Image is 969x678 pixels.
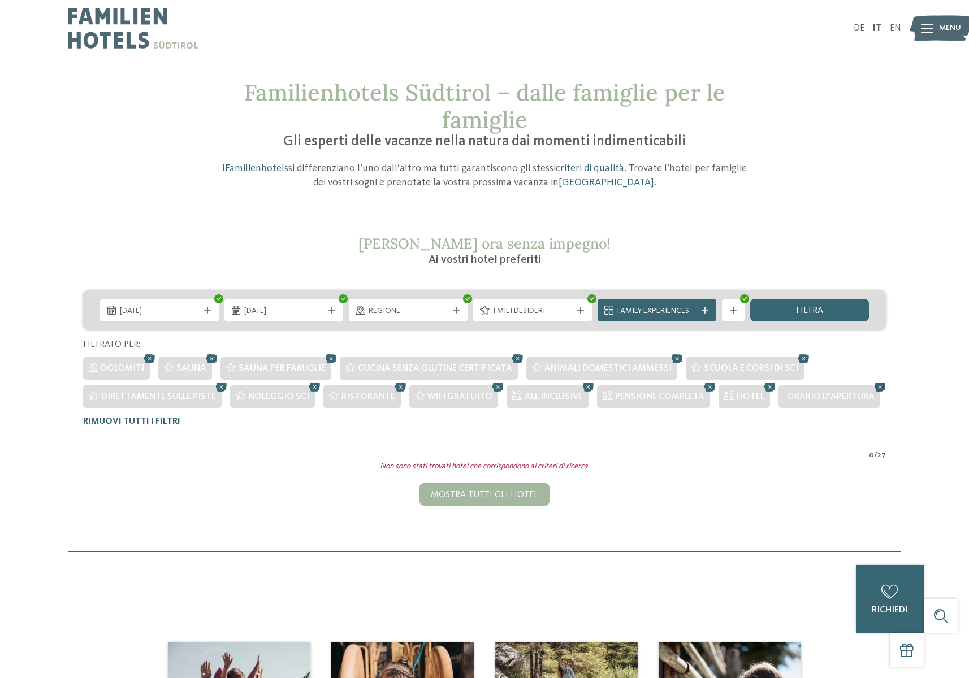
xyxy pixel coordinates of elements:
[239,364,326,373] span: Sauna per famiglie
[890,24,901,33] a: EN
[787,392,875,401] span: Orario d'apertura
[101,364,144,373] span: Dolomiti
[704,364,798,373] span: Scuola e corsi di sci
[429,254,541,266] span: Ai vostri hotel preferiti
[83,417,180,426] span: Rimuovi tutti i filtri
[248,392,309,401] span: Noleggio sci
[939,23,961,34] span: Menu
[216,162,753,190] p: I si differenziano l’uno dall’altro ma tutti garantiscono gli stessi . Trovate l’hotel per famigl...
[419,483,550,506] div: Mostra tutti gli hotel
[244,78,725,134] span: Familienhotels Südtirol – dalle famiglie per le famiglie
[874,450,877,461] span: /
[559,177,654,188] a: [GEOGRAPHIC_DATA]
[615,392,704,401] span: Pensione completa
[877,450,886,461] span: 27
[176,364,206,373] span: Sauna
[525,392,583,401] span: All inclusive
[796,306,823,315] span: filtra
[872,606,908,615] span: richiedi
[873,24,881,33] a: IT
[737,392,764,401] span: Hotel
[75,461,894,472] div: Non sono stati trovati hotel che corrispondono ai criteri di ricerca.
[83,340,141,349] span: Filtrato per:
[358,234,611,253] span: [PERSON_NAME] ora senza impegno!
[854,24,864,33] a: DE
[341,392,395,401] span: Ristorante
[369,306,448,317] span: Regione
[617,306,697,317] span: Family Experiences
[358,364,512,373] span: Cucina senza glutine certificata
[869,450,874,461] span: 0
[544,364,672,373] span: Animali domestici ammessi
[225,163,288,173] a: Familienhotels
[101,392,216,401] span: Direttamente sulle piste
[493,306,572,317] span: I miei desideri
[244,306,323,317] span: [DATE]
[856,565,924,633] a: richiedi
[556,163,624,173] a: criteri di qualità
[283,134,686,149] span: Gli esperti delle vacanze nella natura dai momenti indimenticabili
[120,306,199,317] span: [DATE]
[427,392,492,401] span: WiFi gratuito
